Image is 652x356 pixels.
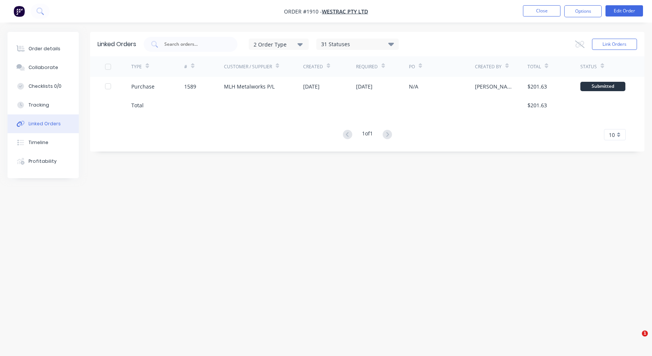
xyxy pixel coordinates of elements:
button: Order details [8,39,79,58]
div: N/A [409,83,418,90]
button: Collaborate [8,58,79,77]
button: Tracking [8,96,79,114]
div: Collaborate [29,64,58,71]
div: Timeline [29,139,48,146]
span: 10 [609,131,615,139]
button: Linked Orders [8,114,79,133]
div: Tracking [29,102,49,108]
div: # [184,63,187,70]
button: Close [523,5,560,17]
div: Total [527,63,541,70]
button: 2 Order Type [249,39,309,50]
span: 1 [642,330,648,336]
div: MLH Metalworks P/L [224,83,275,90]
iframe: Intercom live chat [626,330,644,348]
div: 1589 [184,83,196,90]
div: Created By [475,63,502,70]
div: Checklists 0/0 [29,83,62,90]
div: Order details [29,45,60,52]
div: Linked Orders [98,40,136,49]
button: Edit Order [605,5,643,17]
div: [PERSON_NAME] [475,83,513,90]
div: Profitability [29,158,57,165]
button: Profitability [8,152,79,171]
img: Factory [14,6,25,17]
div: 31 Statuses [317,40,398,48]
div: TYPE [131,63,142,70]
div: Purchase [131,83,155,90]
div: Created [303,63,323,70]
div: PO [409,63,415,70]
div: Status [580,63,597,70]
button: Checklists 0/0 [8,77,79,96]
div: Customer / Supplier [224,63,272,70]
div: Required [356,63,378,70]
span: Order #1910 - [284,8,322,15]
button: Timeline [8,133,79,152]
div: Total [131,101,144,109]
div: Linked Orders [29,120,61,127]
div: $201.63 [527,101,547,109]
div: Submitted [580,82,625,91]
div: 1 of 1 [362,129,373,140]
a: WesTrac Pty Ltd [322,8,368,15]
div: 2 Order Type [254,40,304,48]
input: Search orders... [164,41,226,48]
div: [DATE] [356,83,373,90]
div: $201.63 [527,83,547,90]
button: Options [564,5,602,17]
div: [DATE] [303,83,320,90]
button: Link Orders [592,39,637,50]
